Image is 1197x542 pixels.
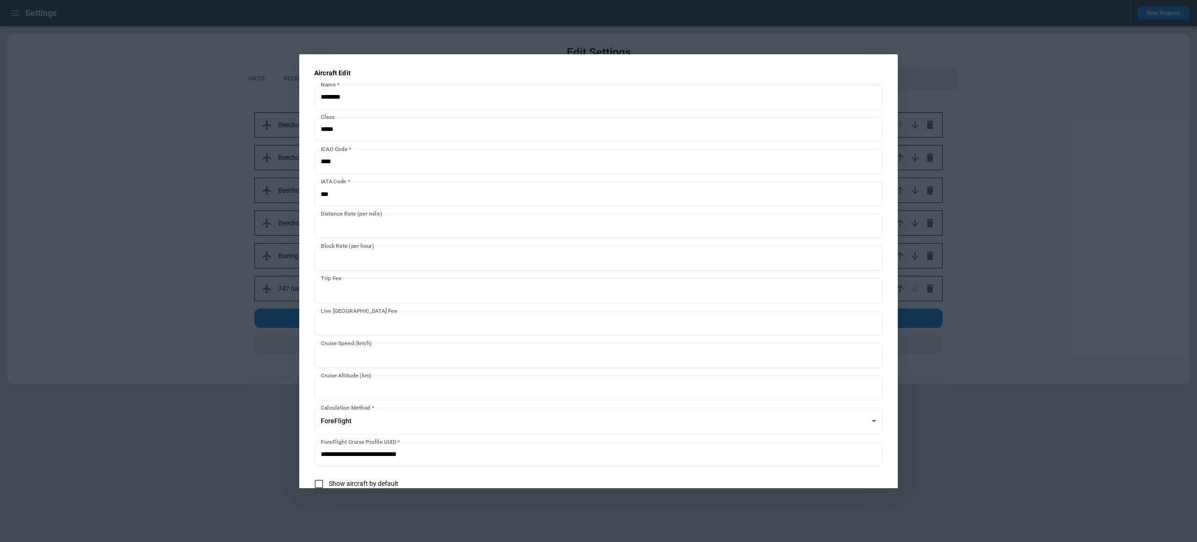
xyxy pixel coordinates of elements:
[321,80,339,88] label: Name
[321,145,351,153] label: ICAO Code
[329,480,398,488] span: Show aircraft by default
[321,210,382,218] label: Distance Rate (per mile)
[321,371,371,379] label: Cruise Altitude (km)
[321,113,335,121] label: Class
[321,339,372,347] label: Cruise Speed (km/h)
[321,242,374,250] label: Block Rate (per hour)
[321,275,342,282] label: Trip Fee
[314,408,883,434] div: ForeFlight
[321,307,397,315] label: Live [GEOGRAPHIC_DATA] Fee
[321,438,400,446] label: ForeFlight Cruise Profile UUID
[314,69,351,77] h2: Aircraft Edit
[321,404,374,412] label: Calculation Method
[321,177,350,185] label: IATA Code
